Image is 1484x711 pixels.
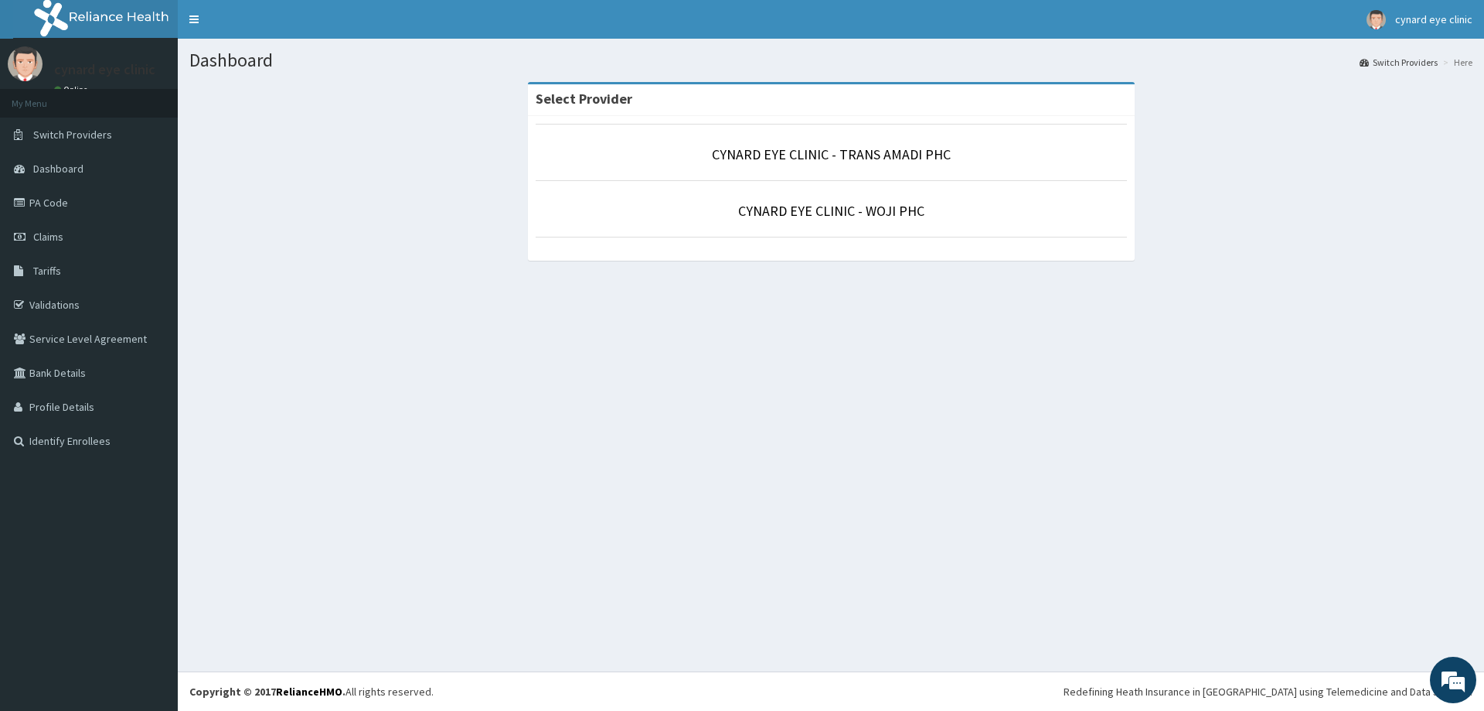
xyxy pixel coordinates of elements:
a: Switch Providers [1360,56,1438,69]
li: Here [1439,56,1472,69]
a: CYNARD EYE CLINIC - WOJI PHC [738,202,924,220]
strong: Copyright © 2017 . [189,685,345,699]
div: Redefining Heath Insurance in [GEOGRAPHIC_DATA] using Telemedicine and Data Science! [1064,684,1472,699]
a: Online [54,84,91,95]
footer: All rights reserved. [178,672,1484,711]
span: cynard eye clinic [1395,12,1472,26]
span: Switch Providers [33,128,112,142]
p: cynard eye clinic [54,63,155,77]
a: RelianceHMO [276,685,342,699]
span: Tariffs [33,264,61,278]
span: Claims [33,230,63,244]
h1: Dashboard [189,50,1472,70]
img: User Image [1367,10,1386,29]
a: CYNARD EYE CLINIC - TRANS AMADI PHC [712,145,951,163]
span: Dashboard [33,162,83,176]
strong: Select Provider [536,90,632,108]
img: User Image [8,46,43,81]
